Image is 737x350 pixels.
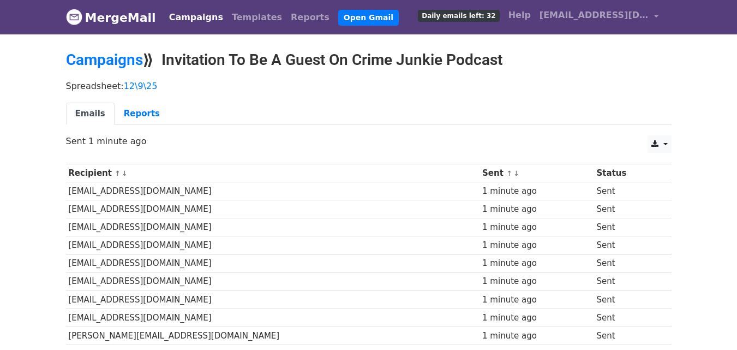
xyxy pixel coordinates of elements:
[482,221,591,234] div: 1 minute ago
[66,103,115,125] a: Emails
[482,275,591,288] div: 1 minute ago
[513,169,519,177] a: ↓
[66,9,82,25] img: MergeMail logo
[482,185,591,198] div: 1 minute ago
[594,164,661,182] th: Status
[414,4,504,26] a: Daily emails left: 32
[594,272,661,290] td: Sent
[66,327,480,345] td: [PERSON_NAME][EMAIL_ADDRESS][DOMAIN_NAME]
[115,103,169,125] a: Reports
[482,330,591,342] div: 1 minute ago
[66,51,143,69] a: Campaigns
[506,169,512,177] a: ↑
[535,4,663,30] a: [EMAIL_ADDRESS][DOMAIN_NAME]
[227,7,286,28] a: Templates
[482,203,591,216] div: 1 minute ago
[115,169,121,177] a: ↑
[66,51,672,69] h2: ⟫ Invitation To Be A Guest On Crime Junkie Podcast
[66,182,480,200] td: [EMAIL_ADDRESS][DOMAIN_NAME]
[594,309,661,327] td: Sent
[482,312,591,324] div: 1 minute ago
[504,4,535,26] a: Help
[418,10,499,22] span: Daily emails left: 32
[124,81,158,91] a: 12\9\25
[540,9,649,22] span: [EMAIL_ADDRESS][DOMAIN_NAME]
[122,169,128,177] a: ↓
[594,327,661,345] td: Sent
[480,164,594,182] th: Sent
[594,236,661,254] td: Sent
[66,254,480,272] td: [EMAIL_ADDRESS][DOMAIN_NAME]
[594,200,661,218] td: Sent
[66,135,672,147] p: Sent 1 minute ago
[165,7,227,28] a: Campaigns
[66,80,672,92] p: Spreadsheet:
[482,294,591,306] div: 1 minute ago
[66,236,480,254] td: [EMAIL_ADDRESS][DOMAIN_NAME]
[338,10,399,26] a: Open Gmail
[66,272,480,290] td: [EMAIL_ADDRESS][DOMAIN_NAME]
[66,290,480,309] td: [EMAIL_ADDRESS][DOMAIN_NAME]
[66,218,480,236] td: [EMAIL_ADDRESS][DOMAIN_NAME]
[66,164,480,182] th: Recipient
[66,6,156,29] a: MergeMail
[594,218,661,236] td: Sent
[286,7,334,28] a: Reports
[66,200,480,218] td: [EMAIL_ADDRESS][DOMAIN_NAME]
[66,309,480,327] td: [EMAIL_ADDRESS][DOMAIN_NAME]
[594,290,661,309] td: Sent
[482,239,591,252] div: 1 minute ago
[594,182,661,200] td: Sent
[594,254,661,272] td: Sent
[482,257,591,270] div: 1 minute ago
